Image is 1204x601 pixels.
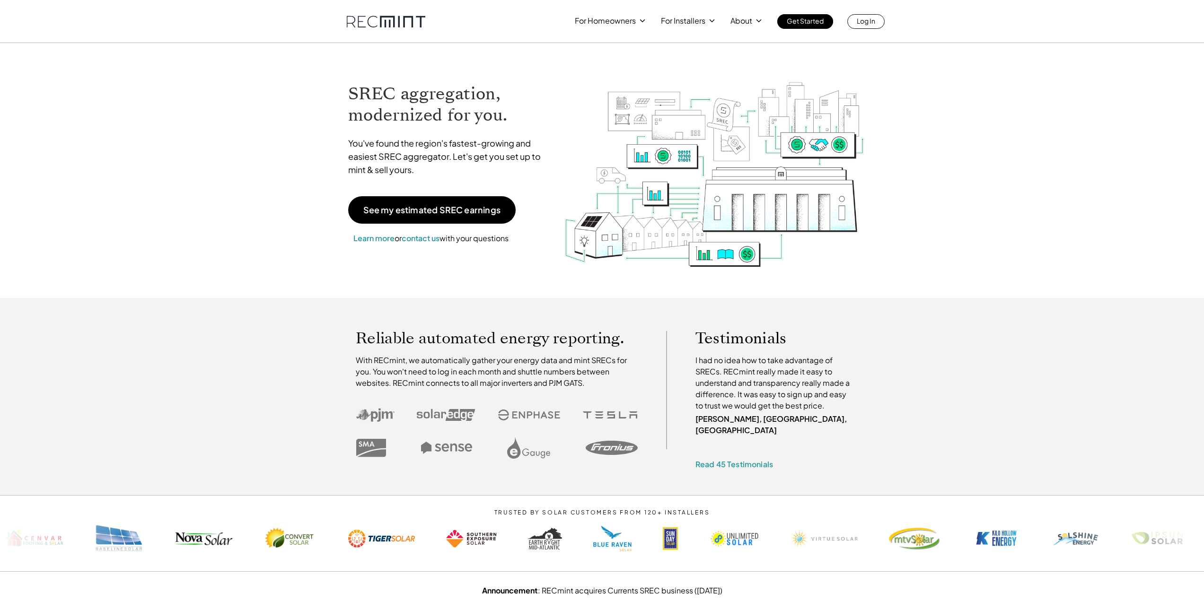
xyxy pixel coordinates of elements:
[777,14,833,29] a: Get Started
[695,413,854,436] p: [PERSON_NAME], [GEOGRAPHIC_DATA], [GEOGRAPHIC_DATA]
[482,585,538,595] strong: Announcement
[857,14,875,27] p: Log In
[482,585,722,595] a: Announcement: RECmint acquires Currents SREC business ([DATE])
[787,14,824,27] p: Get Started
[356,355,638,389] p: With RECmint, we automatically gather your energy data and mint SRECs for you. You won't need to ...
[847,14,885,29] a: Log In
[348,232,514,244] p: or with your questions
[353,233,395,243] a: Learn more
[348,196,516,224] a: See my estimated SREC earnings
[730,14,752,27] p: About
[695,355,854,411] p: I had no idea how to take advantage of SRECs. RECmint really made it easy to understand and trans...
[695,459,773,469] a: Read 45 Testimonials
[575,14,636,27] p: For Homeowners
[348,83,550,126] h1: SREC aggregation, modernized for you.
[402,233,439,243] a: contact us
[348,137,550,176] p: You've found the region's fastest-growing and easiest SREC aggregator. Let's get you set up to mi...
[466,509,738,516] p: TRUSTED BY SOLAR CUSTOMERS FROM 120+ INSTALLERS
[356,331,638,345] p: Reliable automated energy reporting.
[363,206,501,214] p: See my estimated SREC earnings
[661,14,705,27] p: For Installers
[695,331,836,345] p: Testimonials
[563,57,865,270] img: RECmint value cycle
